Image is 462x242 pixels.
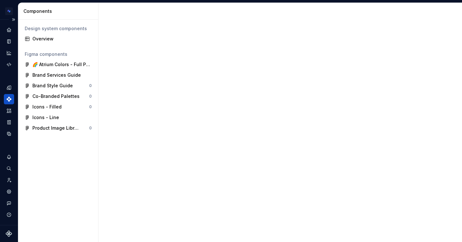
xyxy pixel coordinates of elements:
[4,48,14,58] a: Analytics
[32,125,80,131] div: Product Image Library
[4,36,14,47] a: Documentation
[32,36,92,42] div: Overview
[4,163,14,174] button: Search ⌘K
[32,114,59,121] div: Icons - Line
[32,72,81,78] div: Brand Services Guide
[25,51,92,57] div: Figma components
[9,15,18,24] button: Expand sidebar
[4,59,14,70] a: Code automation
[32,93,80,99] div: Co-Branded Palettes
[32,61,92,68] div: 🌈 Atrium Colors - Full Palette
[32,104,62,110] div: Icons - Filled
[23,8,96,14] div: Components
[4,117,14,127] a: Storybook stories
[4,186,14,197] a: Settings
[89,104,92,109] div: 0
[89,83,92,88] div: 0
[22,59,94,70] a: 🌈 Atrium Colors - Full Palette
[4,94,14,104] a: Components
[5,7,13,15] img: d4286e81-bf2d-465c-b469-1298f2b8eabd.png
[22,81,94,91] a: Brand Style Guide0
[4,129,14,139] a: Data sources
[4,175,14,185] a: Invite team
[89,94,92,99] div: 0
[22,70,94,80] a: Brand Services Guide
[22,123,94,133] a: Product Image Library0
[25,25,92,32] div: Design system components
[32,82,73,89] div: Brand Style Guide
[4,198,14,208] button: Contact support
[4,82,14,93] a: Design tokens
[22,112,94,123] a: Icons - Line
[4,25,14,35] a: Home
[4,106,14,116] a: Assets
[4,152,14,162] button: Notifications
[22,34,94,44] a: Overview
[22,102,94,112] a: Icons - Filled0
[22,91,94,101] a: Co-Branded Palettes0
[89,125,92,131] div: 0
[6,230,12,237] svg: Supernova Logo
